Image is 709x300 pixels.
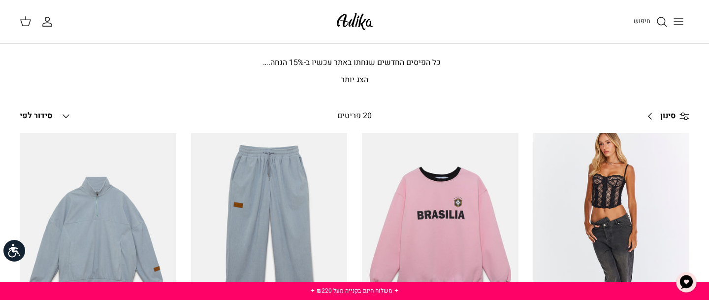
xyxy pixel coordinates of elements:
[672,267,701,297] button: צ'אט
[41,16,57,28] a: החשבון שלי
[304,57,441,68] span: כל הפיסים החדשים שנחתו באתר עכשיו ב-
[334,10,376,33] img: Adika IL
[20,74,689,87] p: הצג יותר
[660,110,676,123] span: סינון
[20,33,689,47] h1: Winter Collection
[263,57,304,68] span: % הנחה.
[20,105,72,127] button: סידור לפי
[274,110,435,123] div: 20 פריטים
[634,16,650,26] span: חיפוש
[289,57,298,68] span: 15
[641,104,689,128] a: סינון
[20,110,52,122] span: סידור לפי
[310,286,399,295] a: ✦ משלוח חינם בקנייה מעל ₪220 ✦
[668,11,689,33] button: Toggle menu
[634,16,668,28] a: חיפוש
